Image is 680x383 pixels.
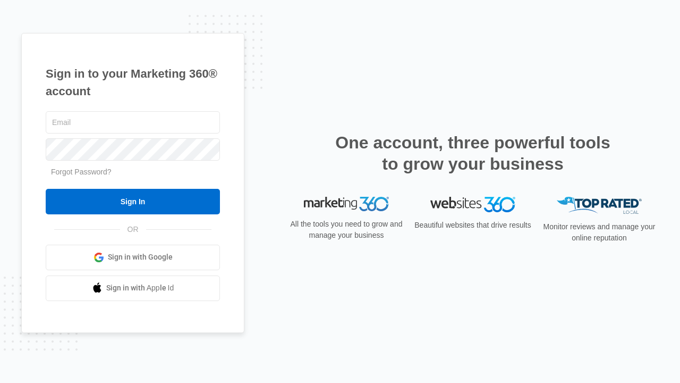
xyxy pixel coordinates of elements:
[46,189,220,214] input: Sign In
[106,282,174,294] span: Sign in with Apple Id
[51,168,112,176] a: Forgot Password?
[46,65,220,100] h1: Sign in to your Marketing 360® account
[540,221,659,244] p: Monitor reviews and manage your online reputation
[430,197,515,212] img: Websites 360
[413,220,532,231] p: Beautiful websites that drive results
[287,219,406,241] p: All the tools you need to grow and manage your business
[46,245,220,270] a: Sign in with Google
[304,197,389,212] img: Marketing 360
[120,224,146,235] span: OR
[46,111,220,134] input: Email
[332,132,614,174] h2: One account, three powerful tools to grow your business
[46,276,220,301] a: Sign in with Apple Id
[557,197,642,214] img: Top Rated Local
[108,252,173,263] span: Sign in with Google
